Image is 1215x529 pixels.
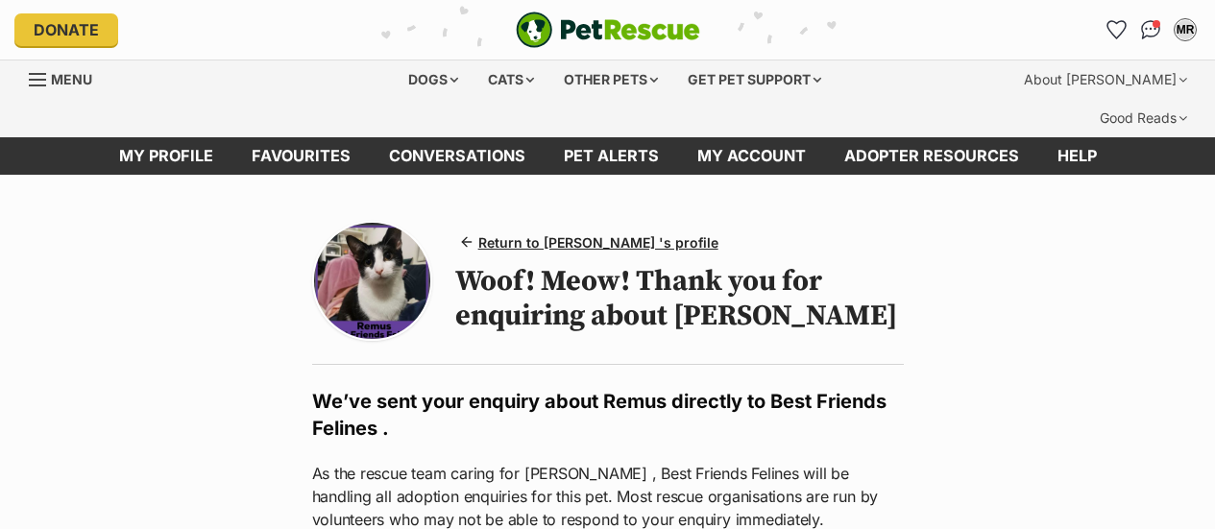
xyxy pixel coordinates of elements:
[51,71,92,87] span: Menu
[478,232,718,252] span: Return to [PERSON_NAME] 's profile
[474,60,547,99] div: Cats
[1101,14,1201,45] ul: Account quick links
[674,60,835,99] div: Get pet support
[545,137,678,175] a: Pet alerts
[29,60,106,95] a: Menu
[1170,14,1201,45] button: My account
[14,13,118,46] a: Donate
[678,137,825,175] a: My account
[1101,14,1131,45] a: Favourites
[314,223,430,339] img: Photo of Remus
[1135,14,1166,45] a: Conversations
[232,137,370,175] a: Favourites
[370,137,545,175] a: conversations
[550,60,671,99] div: Other pets
[455,228,726,256] a: Return to [PERSON_NAME] 's profile
[100,137,232,175] a: My profile
[395,60,472,99] div: Dogs
[312,388,904,442] h2: We’ve sent your enquiry about Remus directly to Best Friends Felines .
[1141,20,1161,39] img: chat-41dd97257d64d25036548639549fe6c8038ab92f7586957e7f3b1b290dea8141.svg
[1176,20,1195,39] div: MR
[1038,137,1116,175] a: Help
[455,264,904,333] h1: Woof! Meow! Thank you for enquiring about [PERSON_NAME]
[516,12,700,48] a: PetRescue
[516,12,700,48] img: logo-e224e6f780fb5917bec1dbf3a21bbac754714ae5b6737aabdf751b685950b380.svg
[825,137,1038,175] a: Adopter resources
[1010,60,1201,99] div: About [PERSON_NAME]
[1086,99,1201,137] div: Good Reads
